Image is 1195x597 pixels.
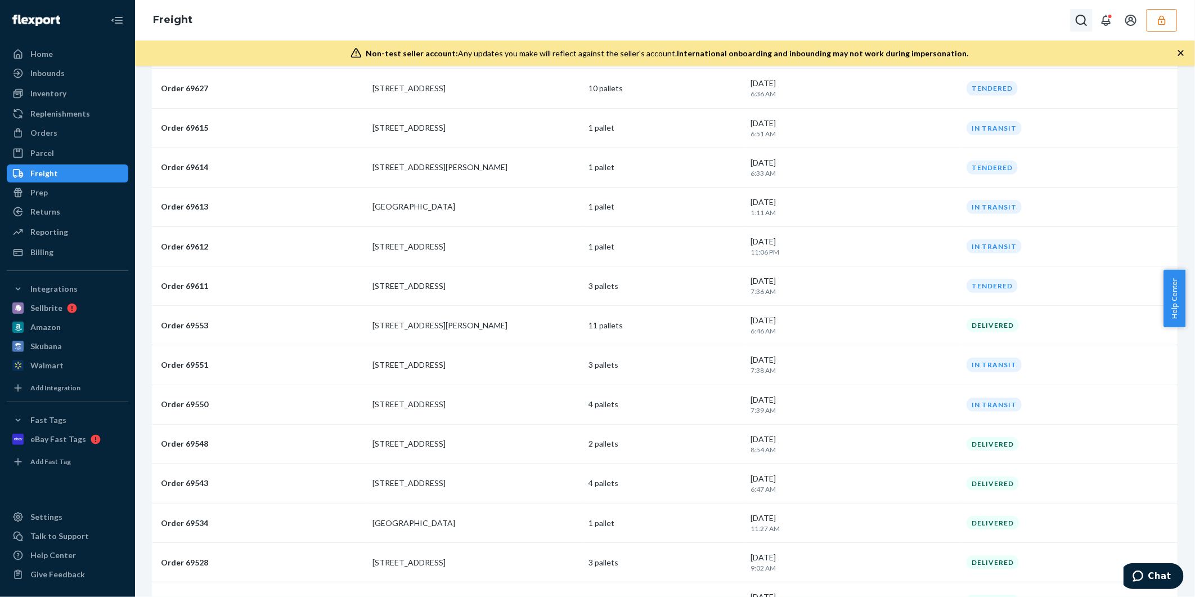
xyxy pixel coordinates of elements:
[372,83,579,94] p: [STREET_ADDRESS]
[7,84,128,103] a: Inventory
[751,236,958,257] div: [DATE]
[967,437,1019,451] div: DELIVERED
[588,438,742,449] p: 2 pallets
[7,144,128,162] a: Parcel
[677,48,969,58] span: International onboarding and inbounding may not work during impersonation.
[30,88,66,99] div: Inventory
[161,280,363,292] p: Order 69611
[751,247,958,257] p: 11:06 PM
[7,411,128,429] button: Fast Tags
[967,398,1022,412] div: IN TRANSIT
[372,518,579,529] p: [GEOGRAPHIC_DATA]
[751,394,958,415] div: [DATE]
[30,247,53,258] div: Billing
[30,531,89,542] div: Talk to Support
[30,206,60,217] div: Returns
[30,550,76,561] div: Help Center
[30,457,71,466] div: Add Fast Tag
[7,45,128,63] a: Home
[751,287,958,296] p: 7:36 AM
[967,555,1019,569] div: DELIVERED
[1070,9,1093,32] button: Open Search Box
[588,478,742,489] p: 4 pallets
[144,4,201,37] ol: breadcrumbs
[751,354,958,375] div: [DATE]
[7,105,128,123] a: Replenishments
[588,399,742,410] p: 4 pallets
[967,476,1019,491] div: DELIVERED
[751,208,958,217] p: 1:11 AM
[161,438,363,449] p: Order 69548
[7,280,128,298] button: Integrations
[7,508,128,526] a: Settings
[751,524,958,533] p: 11:27 AM
[7,243,128,261] a: Billing
[7,430,128,448] a: eBay Fast Tags
[30,283,78,295] div: Integrations
[366,48,459,58] span: Non-test seller account:
[30,68,65,79] div: Inbounds
[588,162,742,173] p: 1 pallet
[751,563,958,573] p: 9:02 AM
[751,89,958,99] p: 6:36 AM
[751,513,958,533] div: [DATE]
[7,453,128,471] a: Add Fast Tag
[372,478,579,489] p: [STREET_ADDRESS]
[7,203,128,221] a: Returns
[967,200,1022,214] div: IN TRANSIT
[7,546,128,564] a: Help Center
[751,326,958,336] p: 6:46 AM
[751,366,958,375] p: 7:38 AM
[751,484,958,494] p: 6:47 AM
[751,168,958,178] p: 6:33 AM
[7,299,128,317] a: Sellbrite
[7,223,128,241] a: Reporting
[751,315,958,336] div: [DATE]
[372,359,579,371] p: [STREET_ADDRESS]
[588,320,742,331] p: 11 pallets
[161,122,363,133] p: Order 69615
[372,399,579,410] p: [STREET_ADDRESS]
[1120,9,1142,32] button: Open account menu
[7,527,128,545] button: Talk to Support
[372,280,579,292] p: [STREET_ADDRESS]
[7,379,128,397] a: Add Integration
[1095,9,1117,32] button: Open notifications
[30,383,80,393] div: Add Integration
[161,478,363,489] p: Order 69543
[967,161,1018,175] div: TENDERED
[30,48,53,60] div: Home
[366,48,969,59] div: Any updates you make will reflect against the seller's account.
[967,318,1019,332] div: DELIVERED
[30,360,64,371] div: Walmart
[372,241,579,252] p: [STREET_ADDRESS]
[751,129,958,139] p: 6:51 AM
[30,302,62,314] div: Sellbrite
[30,415,66,426] div: Fast Tags
[967,279,1018,293] div: TENDERED
[7,337,128,355] a: Skubana
[161,162,363,173] p: Order 69614
[372,201,579,212] p: [GEOGRAPHIC_DATA]
[1163,270,1185,327] button: Help Center
[751,275,958,296] div: [DATE]
[153,14,192,26] a: Freight
[588,518,742,529] p: 1 pallet
[7,164,128,182] a: Freight
[372,438,579,449] p: [STREET_ADDRESS]
[751,157,958,178] div: [DATE]
[7,184,128,202] a: Prep
[751,118,958,139] div: [DATE]
[30,226,68,238] div: Reporting
[7,357,128,375] a: Walmart
[751,434,958,455] div: [DATE]
[161,201,363,212] p: Order 69613
[588,359,742,371] p: 3 pallets
[372,122,579,133] p: [STREET_ADDRESS]
[161,557,363,568] p: Order 69528
[161,83,363,94] p: Order 69627
[588,122,742,133] p: 1 pallet
[588,557,742,568] p: 3 pallets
